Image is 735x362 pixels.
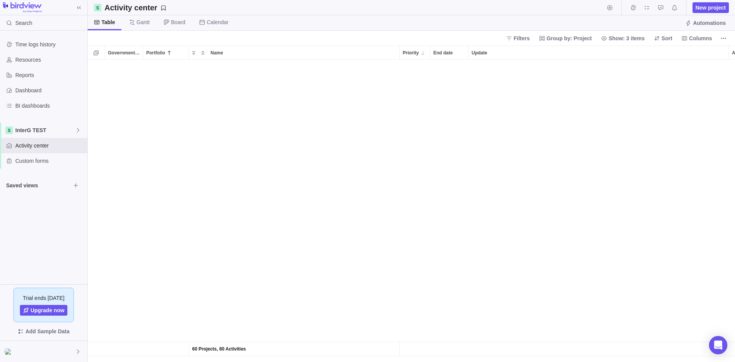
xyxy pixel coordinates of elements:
[15,157,84,165] span: Custom forms
[15,56,84,64] span: Resources
[693,19,726,27] span: Automations
[101,2,170,13] span: Save your current layout and filters as a View
[696,4,726,11] span: New project
[547,34,592,42] span: Group by: Project
[503,33,533,44] span: Filters
[655,6,666,12] a: Approval requests
[146,49,165,57] span: Portfolio
[598,33,648,44] span: Show: 3 items
[105,46,143,59] div: Government Level
[403,49,419,57] span: Priority
[15,41,84,48] span: Time logs history
[15,71,84,79] span: Reports
[88,60,735,362] div: grid
[430,46,468,59] div: End date
[91,48,101,58] span: Selection mode
[6,325,81,337] span: Add Sample Data
[15,87,84,94] span: Dashboard
[70,180,81,191] span: Browse views
[23,294,65,302] span: Trial ends [DATE]
[628,6,639,12] a: Time logs
[211,49,223,57] span: Name
[198,48,207,58] span: Collapse
[433,49,453,57] span: End date
[15,126,75,134] span: InterG TEST
[5,347,14,356] div: Sophie Gonthier
[661,34,672,42] span: Sort
[628,2,639,13] span: Time logs
[25,327,69,336] span: Add Sample Data
[642,6,652,12] a: My assignments
[189,48,198,58] span: Expand
[101,18,115,26] span: Table
[108,49,140,57] span: Government Level
[5,349,14,355] img: Show
[143,46,189,59] div: Portfolio
[6,182,70,189] span: Saved views
[20,305,68,316] a: Upgrade now
[693,2,729,13] span: New project
[609,34,645,42] span: Show: 3 items
[536,33,595,44] span: Group by: Project
[514,34,530,42] span: Filters
[718,33,729,44] span: More actions
[678,33,715,44] span: Columns
[15,102,84,110] span: BI dashboards
[689,34,712,42] span: Columns
[651,33,675,44] span: Sort
[137,18,150,26] span: Gantt
[669,6,680,12] a: Notifications
[400,46,430,59] div: Priority
[15,142,84,149] span: Activity center
[207,46,399,59] div: Name
[682,18,729,28] span: Automations
[15,19,32,27] span: Search
[3,2,42,13] img: logo
[105,2,157,13] h2: Activity center
[472,49,487,57] span: Update
[604,2,615,13] span: Start timer
[171,18,185,26] span: Board
[207,18,229,26] span: Calendar
[469,46,728,59] div: Update
[31,306,65,314] span: Upgrade now
[642,2,652,13] span: My assignments
[669,2,680,13] span: Notifications
[709,336,727,354] div: Open Intercom Messenger
[655,2,666,13] span: Approval requests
